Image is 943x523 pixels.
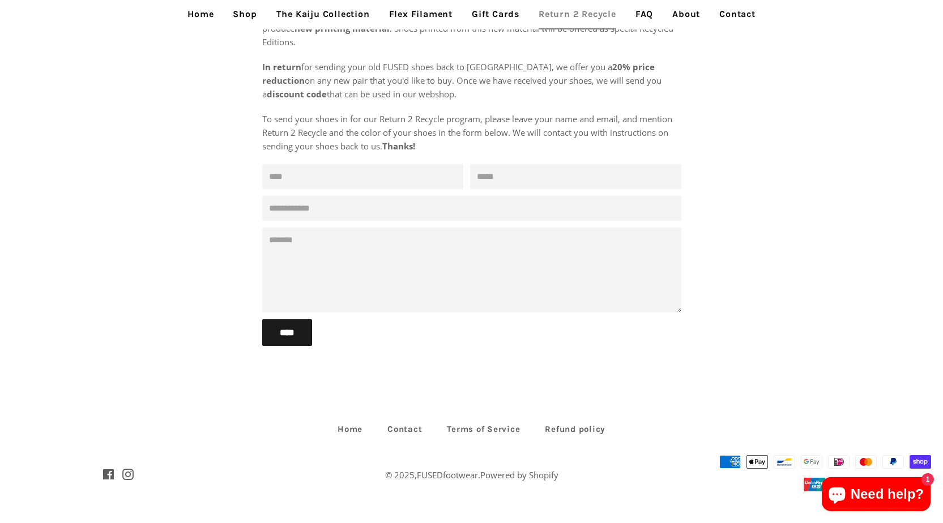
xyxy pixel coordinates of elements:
span: for sending your old FUSED shoes back to [GEOGRAPHIC_DATA], we offer you a on any new pair that y... [262,61,662,100]
a: FUSEDfootwear [417,469,478,481]
a: Refund policy [534,421,617,438]
a: Contact [376,421,433,438]
span: To send your shoes in for our Return 2 Recycle program, please leave your name and email, and men... [262,113,672,152]
strong: new printing material [295,23,390,34]
strong: 20% price reduction [262,61,655,86]
a: Terms of Service [436,421,531,438]
a: Powered by Shopify [480,469,558,481]
span: FUSED footwear has a program, where we to produce . Shoes printed from this new material will be ... [262,9,673,48]
strong: In return [262,61,301,72]
a: Home [326,421,374,438]
span: © 2025, . [385,469,558,481]
strong: Thanks! [382,140,415,152]
inbox-online-store-chat: Shopify online store chat [818,477,934,514]
strong: discount code [267,88,327,100]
